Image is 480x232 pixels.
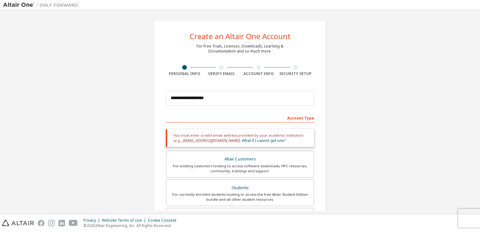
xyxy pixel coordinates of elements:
img: altair_logo.svg [2,220,34,226]
img: linkedin.svg [58,220,65,226]
img: instagram.svg [48,220,55,226]
div: Cookie Consent [148,218,180,223]
p: © 2025 Altair Engineering, Inc. All Rights Reserved. [83,223,180,228]
div: Account Type [166,113,314,123]
div: Privacy [83,218,102,223]
a: What if I cannot get one? [242,138,286,143]
img: Altair One [3,2,81,8]
div: You must enter a valid email address provided by your academic institution (e.g., ). [166,129,314,147]
img: youtube.svg [69,220,78,226]
div: Personal Info [166,71,203,76]
div: For existing customers looking to access software downloads, HPC resources, community, trainings ... [170,164,310,174]
div: For Free Trials, Licenses, Downloads, Learning & Documentation and so much more. [197,44,283,54]
span: [EMAIL_ADDRESS][DOMAIN_NAME] [183,138,239,143]
div: Verify Email [203,71,240,76]
div: Security Setup [277,71,314,76]
div: Students [170,184,310,192]
div: Altair Customers [170,155,310,164]
div: Website Terms of Use [102,218,148,223]
div: For currently enrolled students looking to access the free Altair Student Edition bundle and all ... [170,192,310,202]
div: Create an Altair One Account [190,33,291,40]
img: facebook.svg [38,220,44,226]
div: Account Info [240,71,277,76]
